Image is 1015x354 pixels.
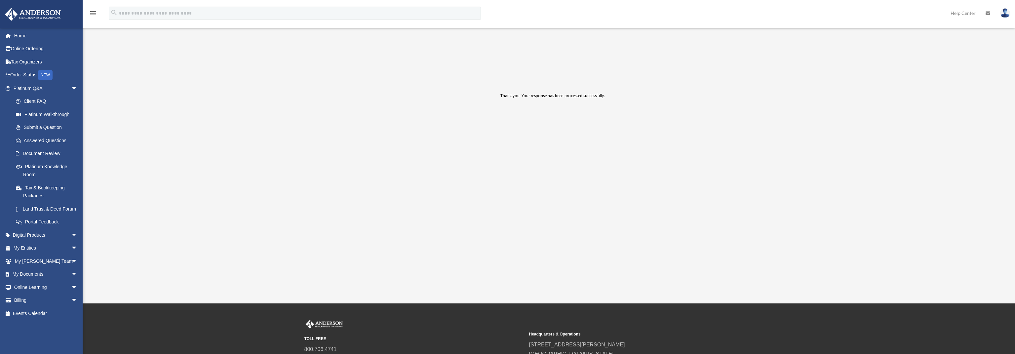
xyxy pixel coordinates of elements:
div: NEW [38,70,53,80]
span: arrow_drop_down [71,268,84,281]
small: TOLL FREE [304,335,525,342]
a: Tax & Bookkeeping Packages [9,181,88,202]
a: My Entitiesarrow_drop_down [5,242,88,255]
a: 800.706.4741 [304,346,337,352]
div: Thank you. Your response has been processed successfully. [430,92,676,142]
i: menu [89,9,97,17]
a: Online Learningarrow_drop_down [5,281,88,294]
a: My Documentsarrow_drop_down [5,268,88,281]
a: Portal Feedback [9,216,88,229]
a: [STREET_ADDRESS][PERSON_NAME] [529,342,625,347]
a: Events Calendar [5,307,88,320]
a: Answered Questions [9,134,88,147]
a: Platinum Walkthrough [9,108,88,121]
a: Platinum Knowledge Room [9,160,88,181]
a: Document Review [9,147,84,160]
img: Anderson Advisors Platinum Portal [3,8,63,21]
a: My [PERSON_NAME] Teamarrow_drop_down [5,255,88,268]
a: Online Ordering [5,42,88,56]
span: arrow_drop_down [71,242,84,255]
a: Billingarrow_drop_down [5,294,88,307]
a: Digital Productsarrow_drop_down [5,228,88,242]
a: menu [89,12,97,17]
span: arrow_drop_down [71,281,84,294]
img: User Pic [1000,8,1010,18]
a: Home [5,29,88,42]
i: search [110,9,118,16]
span: arrow_drop_down [71,255,84,268]
span: arrow_drop_down [71,228,84,242]
a: Submit a Question [9,121,88,134]
span: arrow_drop_down [71,294,84,307]
a: Platinum Q&Aarrow_drop_down [5,82,88,95]
a: Order StatusNEW [5,68,88,82]
a: Tax Organizers [5,55,88,68]
a: Client FAQ [9,95,88,108]
img: Anderson Advisors Platinum Portal [304,320,344,329]
small: Headquarters & Operations [529,331,749,338]
span: arrow_drop_down [71,82,84,95]
a: Land Trust & Deed Forum [9,202,88,216]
